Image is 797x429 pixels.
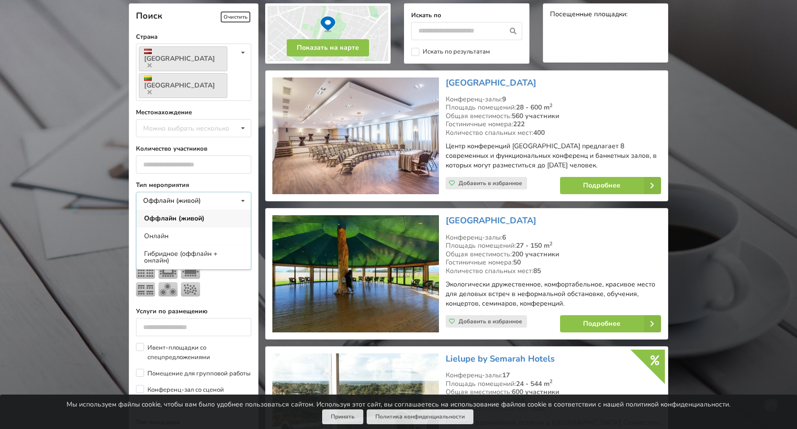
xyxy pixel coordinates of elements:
[136,180,251,190] label: Тип мероприятия
[446,129,661,137] div: Количество спальных мест:
[446,242,661,250] div: Площадь помещений:
[446,380,661,388] div: Площадь помещений:
[143,198,201,204] div: Оффлайн (живой)
[141,122,251,133] div: Можно выбрать несколько
[513,258,521,267] strong: 50
[446,267,661,275] div: Количество спальных мест:
[516,241,552,250] strong: 27 - 150 m
[513,120,525,129] strong: 222
[459,318,522,325] span: Добавить в избранное
[181,264,200,279] img: Собрание
[158,282,178,297] img: Банкет
[512,387,559,396] strong: 600 участники
[512,111,559,121] strong: 560 участники
[446,258,661,267] div: Гостиничные номера:
[136,343,251,362] label: Ивент-площадки со спецпредложениями
[136,307,251,316] label: Услуги по размещению
[136,144,251,154] label: Количество участников
[446,77,536,88] a: [GEOGRAPHIC_DATA]
[512,250,559,259] strong: 200 участники
[136,10,162,22] span: Поиск
[550,378,552,385] sup: 2
[560,315,661,332] a: Подробнее
[446,250,661,259] div: Общая вместимость:
[367,409,473,424] a: Политика конфиденциальности
[550,102,552,109] sup: 2
[502,371,510,380] strong: 17
[550,240,552,247] sup: 2
[139,46,227,71] a: [GEOGRAPHIC_DATA]
[516,103,552,112] strong: 28 - 600 m
[265,3,391,64] img: Показать на карте
[446,388,661,396] div: Общая вместимость:
[446,112,661,121] div: Общая вместимость:
[560,177,661,194] a: Подробнее
[136,32,251,42] label: Страна
[446,353,555,364] a: Lielupe by Semarah Hotels
[411,11,522,20] label: Искать по
[322,409,363,424] button: Принять
[446,103,661,112] div: Площадь помещений:
[136,245,251,269] div: Гибридное (оффлайн + онлайн)
[502,233,506,242] strong: 6
[516,379,552,388] strong: 24 - 544 m
[446,142,661,170] p: Центр конференций [GEOGRAPHIC_DATA] предлагает 8 современных и функциональных конференц и банкетн...
[446,371,661,380] div: Конференц-залы:
[136,385,224,395] label: Конференц-зал со сценой
[136,264,155,279] img: Театр
[272,77,438,195] img: Гостиница | Рига | Bellevue Park Hotel Riga
[272,215,438,332] img: Конференц-центр | Елгавский край | LIZARI ART Village
[550,11,661,20] div: Посещенные площадки:
[136,209,251,227] div: Оффлайн (живой)
[446,280,661,308] p: Экологически дружественное, комфортабельное, красивое место для деловых встреч в неформальной обс...
[181,282,200,297] img: Прием
[411,48,490,56] label: Искать по результатам
[502,95,506,104] strong: 9
[221,11,250,22] span: Очистить
[446,233,661,242] div: Конференц-залы:
[533,266,541,275] strong: 85
[533,128,545,137] strong: 400
[446,215,536,226] a: [GEOGRAPHIC_DATA]
[136,108,251,117] label: Местонахождение
[136,369,250,378] label: Помещение для групповой работы
[158,264,178,279] img: U-тип
[287,39,369,56] button: Показать на карте
[459,179,522,187] span: Добавить в избранное
[446,95,661,104] div: Конференц-залы:
[139,73,227,98] a: [GEOGRAPHIC_DATA]
[446,120,661,129] div: Гостиничные номера:
[136,282,155,297] img: Класс
[136,227,251,245] div: Онлайн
